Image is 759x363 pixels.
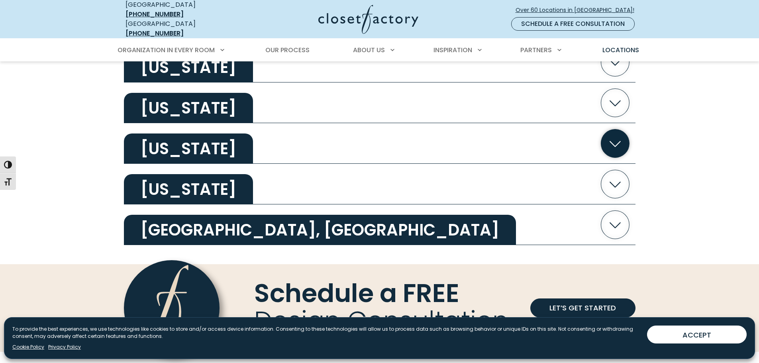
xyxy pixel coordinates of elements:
span: Our Process [265,45,310,55]
h2: [US_STATE] [124,93,253,123]
img: Closet Factory Logo [318,5,418,34]
button: [US_STATE] [124,42,635,82]
span: Design Consultation [254,303,508,338]
h2: [GEOGRAPHIC_DATA], [GEOGRAPHIC_DATA] [124,215,516,245]
h2: [US_STATE] [124,52,253,82]
p: To provide the best experiences, we use technologies like cookies to store and/or access device i... [12,326,641,340]
a: Cookie Policy [12,343,44,351]
div: [GEOGRAPHIC_DATA] [126,19,241,38]
span: Partners [520,45,552,55]
span: Inspiration [433,45,472,55]
a: Privacy Policy [48,343,81,351]
button: [US_STATE] [124,82,635,123]
a: LET’S GET STARTED [530,298,635,318]
span: Organization in Every Room [118,45,215,55]
button: [US_STATE] [124,164,635,204]
a: Schedule a Free Consultation [511,17,635,31]
h2: [US_STATE] [124,133,253,164]
a: Over 60 Locations in [GEOGRAPHIC_DATA]! [515,3,641,17]
span: Over 60 Locations in [GEOGRAPHIC_DATA]! [516,6,641,14]
a: [PHONE_NUMBER] [126,10,184,19]
span: Schedule a FREE [254,276,459,311]
span: About Us [353,45,385,55]
button: [GEOGRAPHIC_DATA], [GEOGRAPHIC_DATA] [124,204,635,245]
a: [PHONE_NUMBER] [126,29,184,38]
h2: [US_STATE] [124,174,253,204]
span: Locations [602,45,639,55]
button: ACCEPT [647,326,747,343]
button: [US_STATE] [124,123,635,164]
nav: Primary Menu [112,39,647,61]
